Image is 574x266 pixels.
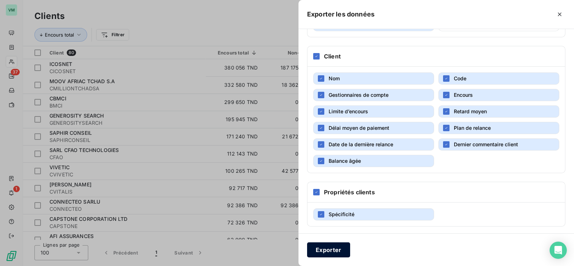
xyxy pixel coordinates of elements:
button: Balance âgée [313,155,434,167]
span: Spécificité [329,211,354,217]
button: Retard moyen [438,105,559,118]
span: Plan de relance [454,125,491,131]
span: Encours [454,92,473,98]
div: Open Intercom Messenger [550,242,567,259]
h6: Propriétés clients [324,188,375,196]
button: Gestionnaires de compte [313,89,434,101]
span: Limite d’encours [329,108,368,114]
span: Balance âgée [329,158,361,164]
button: Spécificité [313,208,434,220]
span: Gestionnaires de compte [329,92,389,98]
span: Date de la dernière relance [329,141,393,147]
button: Code [438,72,559,85]
button: Nom [313,72,434,85]
button: Dernier commentaire client [438,138,559,151]
span: Retard moyen [454,108,487,114]
button: Plan de relance [438,122,559,134]
button: Limite d’encours [313,105,434,118]
span: Délai moyen de paiement [329,125,389,131]
span: Dernier commentaire client [454,141,518,147]
h6: Client [324,52,341,61]
h5: Exporter les données [307,9,375,19]
span: Code [454,75,466,81]
button: Exporter [307,242,350,257]
button: Délai moyen de paiement [313,122,434,134]
button: Date de la dernière relance [313,138,434,151]
span: Nom [329,75,340,81]
button: Encours [438,89,559,101]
